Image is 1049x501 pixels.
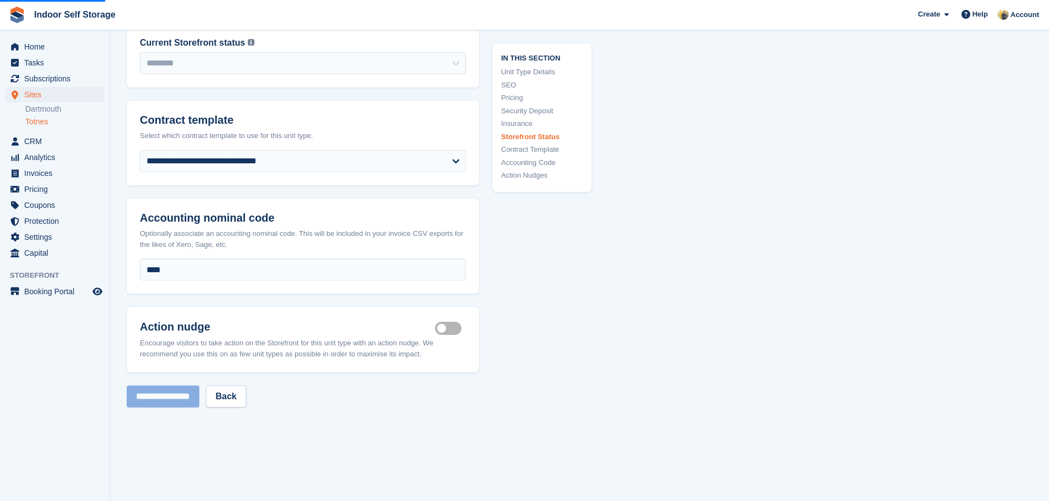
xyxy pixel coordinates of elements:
[248,39,254,46] img: icon-info-grey-7440780725fd019a000dd9b08b2336e03edf1995a4989e88bcd33f0948082b44.svg
[24,213,90,229] span: Protection
[501,144,583,155] a: Contract Template
[140,212,466,224] h2: Accounting nominal code
[24,181,90,197] span: Pricing
[6,55,104,70] a: menu
[6,71,104,86] a: menu
[24,71,90,86] span: Subscriptions
[24,55,90,70] span: Tasks
[501,79,583,90] a: SEO
[24,197,90,213] span: Coupons
[24,134,90,149] span: CRM
[140,36,245,49] label: Current Storefront status
[501,105,583,116] a: Security Deposit
[24,150,90,165] span: Analytics
[501,52,583,62] span: In this section
[6,87,104,102] a: menu
[501,157,583,168] a: Accounting Code
[6,213,104,229] a: menu
[10,270,110,281] span: Storefront
[24,229,90,245] span: Settings
[24,87,90,102] span: Sites
[9,7,25,23] img: stora-icon-8386f47178a22dfd0bd8f6a31ec36ba5ce8667c1dd55bd0f319d3a0aa187defe.svg
[1010,9,1039,20] span: Account
[206,386,246,408] a: Back
[25,117,104,127] a: Totnes
[25,104,104,114] a: Dartmouth
[91,285,104,298] a: Preview store
[6,39,104,54] a: menu
[918,9,940,20] span: Create
[24,284,90,299] span: Booking Portal
[501,92,583,103] a: Pricing
[501,170,583,181] a: Action Nudges
[972,9,988,20] span: Help
[435,328,466,329] label: Is active
[6,166,104,181] a: menu
[140,114,466,126] h2: Contract template
[6,197,104,213] a: menu
[24,245,90,261] span: Capital
[30,5,120,24] a: Indoor Self Storage
[501,67,583,78] a: Unit Type Details
[998,9,1009,20] img: Jo Moon
[501,131,583,142] a: Storefront Status
[140,130,466,141] div: Select which contract template to use for this unit type.
[6,150,104,165] a: menu
[6,229,104,245] a: menu
[6,284,104,299] a: menu
[24,166,90,181] span: Invoices
[140,228,466,250] div: Optionally associate an accounting nominal code. This will be included in your invoice CSV export...
[140,338,466,359] div: Encourage visitors to take action on the Storefront for this unit type with an action nudge. We r...
[6,181,104,197] a: menu
[140,320,435,333] h2: Action nudge
[24,39,90,54] span: Home
[501,118,583,129] a: Insurance
[6,134,104,149] a: menu
[6,245,104,261] a: menu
